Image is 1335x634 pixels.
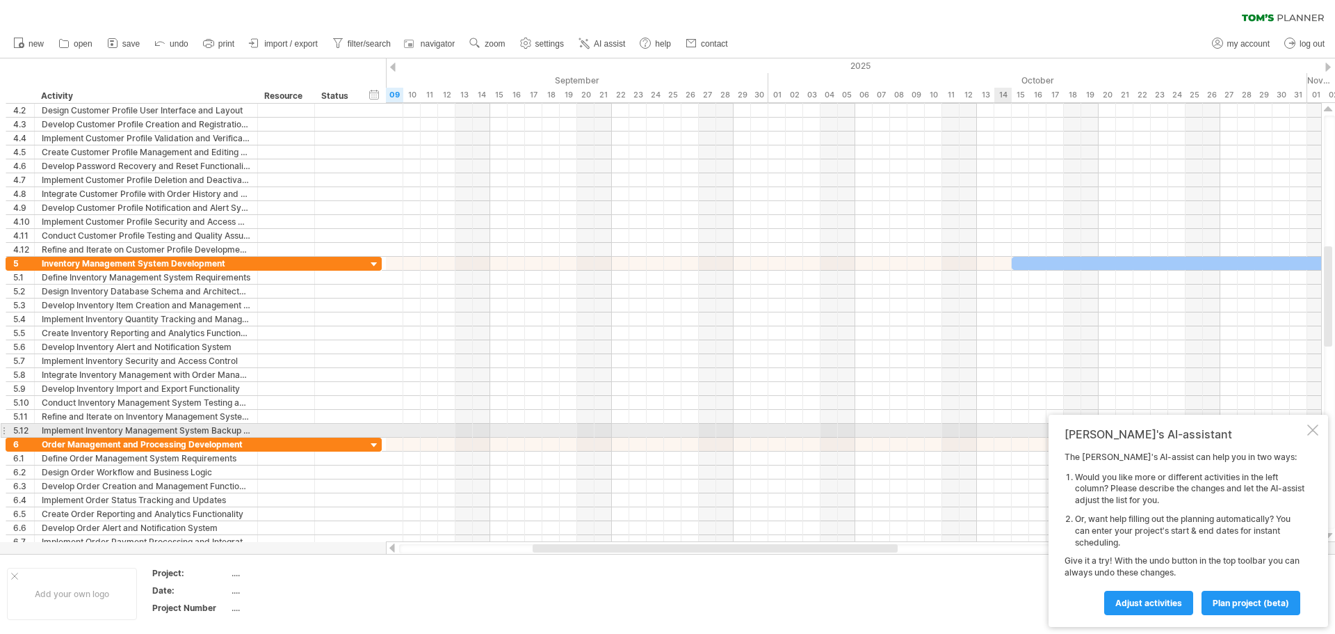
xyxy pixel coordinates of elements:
div: Saturday, 1 November 2025 [1307,88,1325,102]
div: Create Order Reporting and Analytics Functionality [42,507,250,521]
div: Sunday, 5 October 2025 [838,88,855,102]
span: contact [701,39,728,49]
div: Design Order Workflow and Business Logic [42,466,250,479]
div: Saturday, 4 October 2025 [820,88,838,102]
div: Monday, 22 September 2025 [612,88,629,102]
div: Monday, 15 September 2025 [490,88,508,102]
div: Saturday, 20 September 2025 [577,88,594,102]
div: Saturday, 11 October 2025 [942,88,960,102]
a: help [636,35,675,53]
a: plan project (beta) [1201,591,1300,615]
div: Wednesday, 29 October 2025 [1255,88,1272,102]
a: Adjust activities [1104,591,1193,615]
a: open [55,35,97,53]
a: save [104,35,144,53]
div: Wednesday, 15 October 2025 [1012,88,1029,102]
a: zoom [466,35,509,53]
div: Implement Order Status Tracking and Updates [42,493,250,507]
div: Status [321,89,352,103]
div: Sunday, 12 October 2025 [960,88,977,102]
div: 5.7 [13,354,34,367]
div: 5.10 [13,396,34,409]
div: Inventory Management System Development [42,257,250,270]
div: 5.4 [13,312,34,326]
div: 6.1 [13,452,34,465]
span: print [218,39,234,49]
div: 4.12 [13,243,34,256]
div: Wednesday, 1 October 2025 [768,88,786,102]
div: Monday, 13 October 2025 [977,88,994,102]
div: Conduct Inventory Management System Testing and Quality Assurance [42,396,250,409]
div: The [PERSON_NAME]'s AI-assist can help you in two ways: Give it a try! With the undo button in th... [1065,452,1304,615]
div: Order Management and Processing Development [42,438,250,451]
div: Implement Customer Profile Security and Access Control [42,215,250,228]
div: Monday, 29 September 2025 [734,88,751,102]
div: 5.2 [13,285,34,298]
div: Tuesday, 7 October 2025 [873,88,890,102]
div: Conduct Customer Profile Testing and Quality Assurance [42,229,250,242]
div: 6.2 [13,466,34,479]
div: 5.3 [13,299,34,312]
div: Design Inventory Database Schema and Architecture [42,285,250,298]
div: Thursday, 30 October 2025 [1272,88,1290,102]
div: Project Number [152,602,229,614]
div: Develop Password Recovery and Reset Functionality [42,159,250,173]
div: 6.6 [13,521,34,534]
div: Friday, 10 October 2025 [925,88,942,102]
div: 4.11 [13,229,34,242]
span: log out [1300,39,1325,49]
div: Friday, 3 October 2025 [803,88,820,102]
div: [PERSON_NAME]'s AI-assistant [1065,427,1304,441]
span: import / export [264,39,318,49]
div: 5.12 [13,424,34,437]
div: Thursday, 18 September 2025 [542,88,560,102]
a: print [200,35,238,53]
div: Friday, 24 October 2025 [1168,88,1186,102]
div: 6.5 [13,507,34,521]
div: 6.4 [13,493,34,507]
div: 4.10 [13,215,34,228]
div: Tuesday, 16 September 2025 [508,88,525,102]
div: 4.8 [13,187,34,200]
span: open [74,39,92,49]
div: 6 [13,438,34,451]
div: Tuesday, 28 October 2025 [1238,88,1255,102]
div: Develop Inventory Item Creation and Management Functionality [42,299,250,312]
span: plan project (beta) [1213,598,1289,608]
div: Tuesday, 23 September 2025 [629,88,647,102]
a: log out [1281,35,1329,53]
div: Saturday, 25 October 2025 [1186,88,1203,102]
div: Monday, 27 October 2025 [1220,88,1238,102]
div: Develop Order Creation and Management Functionality [42,480,250,493]
div: Resource [264,89,307,103]
div: Develop Customer Profile Notification and Alert System [42,201,250,214]
div: Develop Order Alert and Notification System [42,521,250,534]
div: 4.9 [13,201,34,214]
div: Sunday, 28 September 2025 [716,88,734,102]
div: Wednesday, 22 October 2025 [1133,88,1151,102]
div: .... [232,602,348,614]
div: Develop Inventory Import and Export Functionality [42,382,250,395]
div: Add your own logo [7,568,137,620]
span: navigator [421,39,455,49]
div: Develop Inventory Alert and Notification System [42,340,250,354]
a: filter/search [329,35,395,53]
div: Implement Customer Profile Validation and Verification [42,132,250,145]
div: Monday, 20 October 2025 [1099,88,1116,102]
div: 5.8 [13,368,34,381]
div: .... [232,567,348,579]
div: 4.3 [13,118,34,131]
div: Wednesday, 10 September 2025 [403,88,421,102]
span: zoom [485,39,505,49]
div: Friday, 31 October 2025 [1290,88,1307,102]
div: Wednesday, 24 September 2025 [647,88,664,102]
div: Tuesday, 30 September 2025 [751,88,768,102]
div: .... [232,585,348,596]
div: Thursday, 23 October 2025 [1151,88,1168,102]
li: Would you like more or different activities in the left column? Please describe the changes and l... [1075,472,1304,507]
a: settings [517,35,568,53]
div: Friday, 26 September 2025 [681,88,699,102]
div: 5.1 [13,271,34,284]
div: Saturday, 18 October 2025 [1064,88,1081,102]
span: new [29,39,44,49]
